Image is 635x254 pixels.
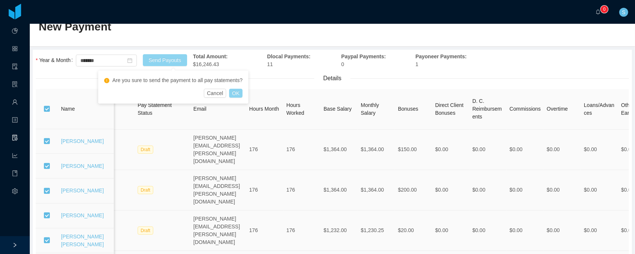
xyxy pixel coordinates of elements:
[507,170,544,211] td: $0.00
[416,53,467,59] strong: Payoneer Payments:
[61,212,104,218] a: [PERSON_NAME]
[395,130,432,170] td: $150.00
[138,227,153,235] span: Draft
[190,170,246,211] td: [PERSON_NAME][EMAIL_ADDRESS][PERSON_NAME][DOMAIN_NAME]
[61,234,104,247] a: [PERSON_NAME] [PERSON_NAME]
[622,8,625,17] span: S
[544,130,581,170] td: $0.00
[581,130,618,170] td: $0.00
[547,106,568,112] span: Overtime
[193,53,228,59] strong: Total Amount:
[584,102,615,116] span: Loans/Advances
[12,149,18,164] i: icon: line-chart
[596,9,601,14] i: icon: bell
[507,130,544,170] td: $0.00
[321,211,358,251] td: $1,232.00
[581,170,618,211] td: $0.00
[12,185,18,200] i: icon: setting
[138,146,153,154] span: Draft
[286,102,304,116] span: Hours Worked
[190,130,246,170] td: [PERSON_NAME][EMAIL_ADDRESS][PERSON_NAME][DOMAIN_NAME]
[204,89,226,98] button: Cancel
[12,167,18,182] i: icon: book
[229,89,243,98] button: OK
[398,106,418,112] span: Bonuses
[138,186,153,194] span: Draft
[544,170,581,211] td: $0.00
[432,170,469,211] td: $0.00
[246,211,283,251] td: 176
[143,54,187,66] button: Send Payouts
[283,170,321,211] td: 176
[193,53,228,67] span: $16,246.43
[39,19,333,35] h2: New Payment
[246,170,283,211] td: 176
[61,138,104,144] a: [PERSON_NAME]
[361,102,379,116] span: Monthly Salary
[104,76,243,84] div: Are you sure to send the payment to all pay statements?
[395,211,432,251] td: $20.00
[12,42,18,57] a: icon: appstore
[469,130,507,170] td: $0.00
[341,53,386,59] strong: Paypal Payments:
[507,211,544,251] td: $0.00
[544,211,581,251] td: $0.00
[283,130,321,170] td: 176
[12,59,18,75] a: icon: audit
[432,130,469,170] td: $0.00
[314,74,350,83] span: Details
[267,53,311,59] strong: Dlocal Payments:
[12,24,18,39] a: icon: pie-chart
[324,106,352,112] span: Base Salary
[193,106,206,112] span: Email
[469,170,507,211] td: $0.00
[12,113,18,128] a: icon: profile
[358,170,395,211] td: $1,364.00
[283,211,321,251] td: 176
[190,211,246,251] td: [PERSON_NAME][EMAIL_ADDRESS][PERSON_NAME][DOMAIN_NAME]
[510,106,541,112] span: Commissions
[127,58,132,63] i: icon: calendar
[321,170,358,211] td: $1,364.00
[321,130,358,170] td: $1,364.00
[416,53,467,67] span: 1
[36,57,76,63] label: Year & Month
[358,130,395,170] td: $1,364.00
[581,211,618,251] td: $0.00
[61,106,75,112] span: Name
[341,53,386,67] span: 0
[472,98,502,120] span: D. C. Reimbursements
[249,106,279,112] span: Hours Month
[432,211,469,251] td: $0.00
[358,211,395,251] td: $1,230.25
[12,131,18,146] i: icon: file-protect
[61,188,104,193] a: [PERSON_NAME]
[246,130,283,170] td: 176
[138,102,172,116] span: Pay Statement Status
[12,78,18,93] i: icon: solution
[395,170,432,211] td: $200.00
[469,211,507,251] td: $0.00
[601,6,608,13] sup: 0
[61,163,104,169] a: [PERSON_NAME]
[12,95,18,111] a: icon: user
[435,102,464,116] span: Direct Client Bonuses
[104,78,109,83] i: icon: exclamation-circle
[267,53,311,67] span: 11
